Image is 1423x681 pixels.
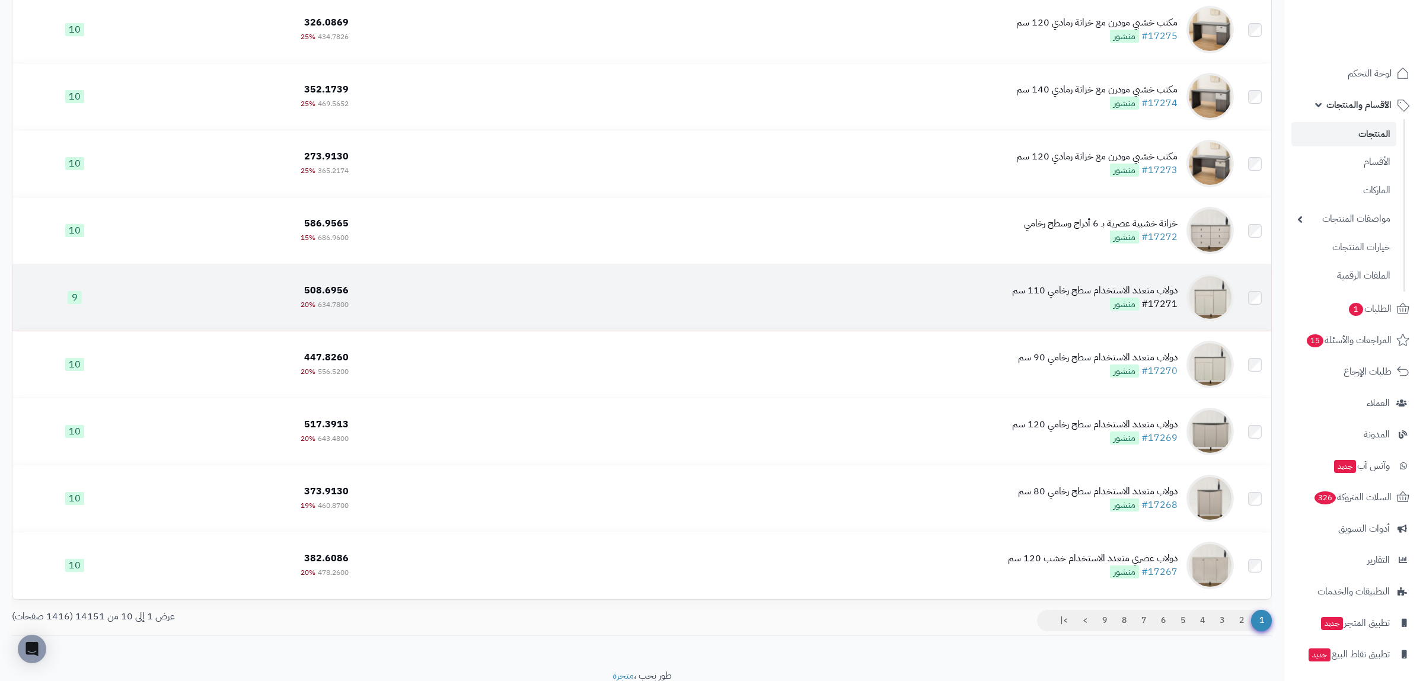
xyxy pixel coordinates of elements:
span: تطبيق نقاط البيع [1307,646,1390,663]
img: دولاب عصري متعدد الاستخدام خشب 120 سم [1186,542,1234,589]
span: منشور [1110,97,1139,110]
div: دولاب متعدد الاستخدام سطح رخامي 80 سم [1018,485,1178,498]
span: 15% [301,232,315,243]
span: منشور [1110,431,1139,445]
span: منشور [1110,164,1139,177]
div: Open Intercom Messenger [18,635,46,663]
span: 373.9130 [304,484,349,498]
span: 10 [65,23,84,36]
a: خيارات المنتجات [1291,235,1396,260]
span: 25% [301,98,315,109]
span: 10 [65,157,84,170]
span: جديد [1321,617,1343,630]
a: #17268 [1141,498,1178,512]
div: دولاب متعدد الاستخدام سطح رخامي 110 سم [1012,284,1178,298]
span: منشور [1110,498,1139,511]
div: مكتب خشبي مودرن مع خزانة رمادي 120 سم [1016,150,1178,164]
span: 9 [68,291,82,304]
img: دولاب متعدد الاستخدام سطح رخامي 110 سم [1186,274,1234,321]
a: طلبات الإرجاع [1291,357,1416,386]
span: جديد [1309,648,1331,661]
a: الماركات [1291,178,1396,203]
span: 508.6956 [304,283,349,298]
span: طلبات الإرجاع [1344,363,1392,380]
span: التقارير [1367,552,1390,568]
span: منشور [1110,30,1139,43]
img: دولاب متعدد الاستخدام سطح رخامي 90 سم [1186,341,1234,388]
a: #17272 [1141,230,1178,244]
span: العملاء [1367,395,1390,411]
span: الطلبات [1348,300,1392,317]
span: 643.4800 [318,433,349,444]
a: التطبيقات والخدمات [1291,577,1416,606]
span: تطبيق المتجر [1320,615,1390,631]
span: منشور [1110,565,1139,578]
span: 365.2174 [318,165,349,176]
div: دولاب متعدد الاستخدام سطح رخامي 120 سم [1012,418,1178,431]
span: 352.1739 [304,82,349,97]
span: 10 [65,425,84,438]
a: 2 [1231,610,1252,631]
a: 5 [1173,610,1193,631]
span: 20% [301,567,315,578]
span: التطبيقات والخدمات [1317,583,1390,600]
span: 20% [301,433,315,444]
img: خزانة خشبية عصرية بـ 6 أدراج وسطح رخامي [1186,207,1234,254]
a: #17274 [1141,96,1178,110]
a: 3 [1212,610,1232,631]
a: 8 [1114,610,1134,631]
span: 10 [65,492,84,505]
span: 1 [1349,303,1363,316]
a: السلات المتروكة326 [1291,483,1416,511]
span: 25% [301,165,315,176]
div: عرض 1 إلى 10 من 14151 (1416 صفحات) [3,610,642,624]
a: الطلبات1 [1291,295,1416,323]
span: 634.7800 [318,299,349,310]
a: #17267 [1141,565,1178,579]
span: منشور [1110,365,1139,378]
div: خزانة خشبية عصرية بـ 6 أدراج وسطح رخامي [1024,217,1178,231]
span: 326 [1314,491,1336,504]
a: التقارير [1291,546,1416,574]
span: المراجعات والأسئلة [1306,332,1392,349]
a: #17275 [1141,29,1178,43]
span: 326.0869 [304,15,349,30]
span: 447.8260 [304,350,349,365]
span: 20% [301,299,315,310]
span: 20% [301,366,315,377]
span: 1 [1251,610,1272,631]
a: 6 [1153,610,1173,631]
span: 517.3913 [304,417,349,431]
a: 9 [1095,610,1115,631]
span: 273.9130 [304,149,349,164]
div: مكتب خشبي مودرن مع خزانة رمادي 120 سم [1016,16,1178,30]
a: المدونة [1291,420,1416,449]
span: منشور [1110,298,1139,311]
img: logo-2.png [1342,30,1412,55]
span: 586.9565 [304,216,349,231]
span: 19% [301,500,315,511]
span: لوحة التحكم [1348,65,1392,82]
span: أدوات التسويق [1338,520,1390,537]
a: أدوات التسويق [1291,514,1416,543]
a: 7 [1134,610,1154,631]
a: الملفات الرقمية [1291,263,1396,289]
div: دولاب متعدد الاستخدام سطح رخامي 90 سم [1018,351,1178,365]
a: 4 [1192,610,1213,631]
a: العملاء [1291,389,1416,417]
img: مكتب خشبي مودرن مع خزانة رمادي 140 سم [1186,73,1234,120]
a: #17273 [1141,163,1178,177]
span: 478.2600 [318,567,349,578]
span: 382.6086 [304,551,349,565]
span: الأقسام والمنتجات [1326,97,1392,113]
span: جديد [1334,460,1356,473]
img: مكتب خشبي مودرن مع خزانة رمادي 120 سم [1186,140,1234,187]
a: مواصفات المنتجات [1291,206,1396,232]
span: 10 [65,90,84,103]
span: 686.9600 [318,232,349,243]
span: 10 [65,559,84,572]
div: مكتب خشبي مودرن مع خزانة رمادي 140 سم [1016,83,1178,97]
span: 15 [1307,334,1323,347]
span: 10 [65,224,84,237]
a: #17270 [1141,364,1178,378]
